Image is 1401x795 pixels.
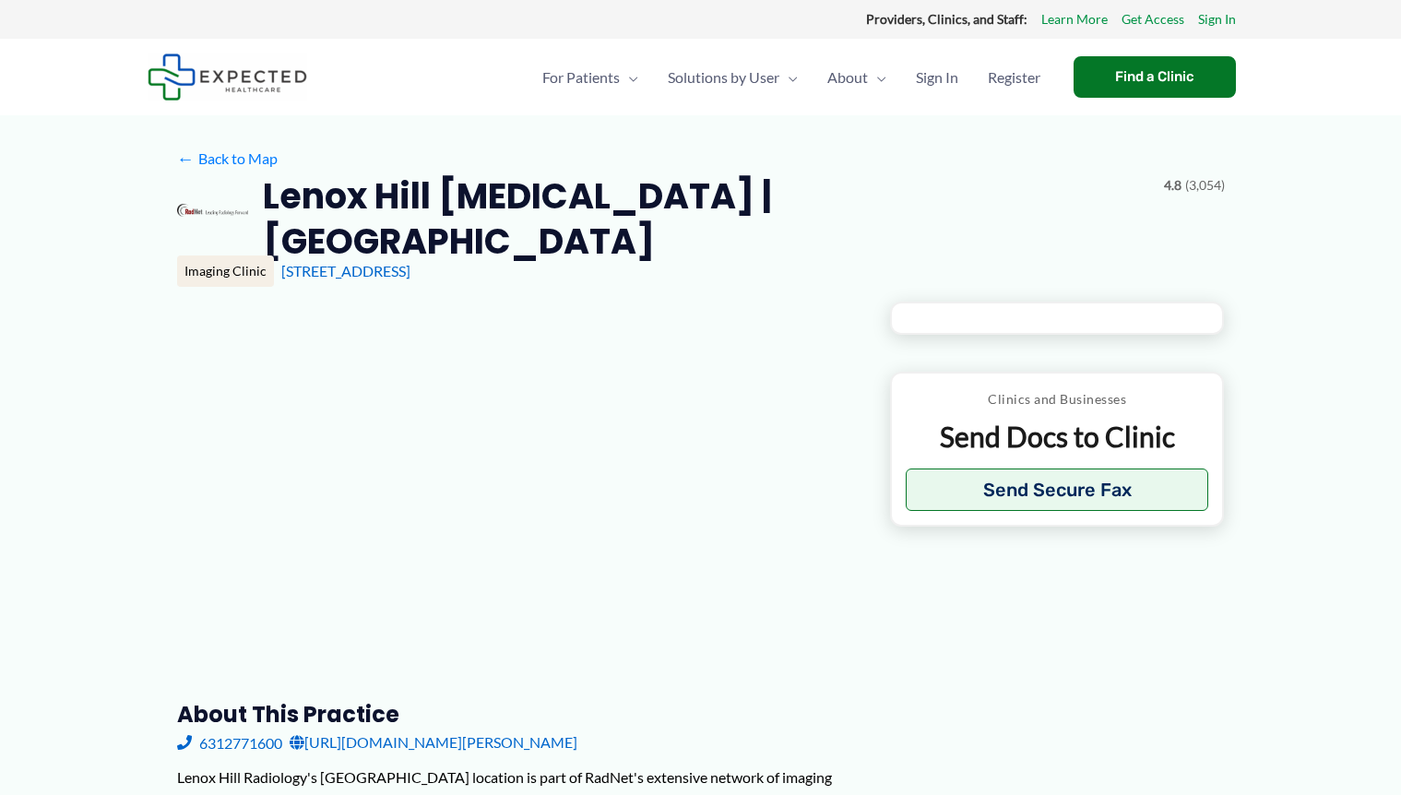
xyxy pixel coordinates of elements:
[1185,173,1225,197] span: (3,054)
[263,173,1148,265] h2: Lenox Hill [MEDICAL_DATA] | [GEOGRAPHIC_DATA]
[177,255,274,287] div: Imaging Clinic
[177,700,861,729] h3: About this practice
[901,45,973,110] a: Sign In
[906,469,1209,511] button: Send Secure Fax
[866,11,1027,27] strong: Providers, Clinics, and Staff:
[973,45,1055,110] a: Register
[177,149,195,167] span: ←
[916,45,958,110] span: Sign In
[177,145,278,172] a: ←Back to Map
[1164,173,1181,197] span: 4.8
[620,45,638,110] span: Menu Toggle
[528,45,653,110] a: For PatientsMenu Toggle
[1041,7,1108,31] a: Learn More
[281,262,410,279] a: [STREET_ADDRESS]
[542,45,620,110] span: For Patients
[906,387,1209,411] p: Clinics and Businesses
[528,45,1055,110] nav: Primary Site Navigation
[827,45,868,110] span: About
[988,45,1040,110] span: Register
[1074,56,1236,98] a: Find a Clinic
[290,729,577,756] a: [URL][DOMAIN_NAME][PERSON_NAME]
[1122,7,1184,31] a: Get Access
[779,45,798,110] span: Menu Toggle
[906,419,1209,455] p: Send Docs to Clinic
[668,45,779,110] span: Solutions by User
[813,45,901,110] a: AboutMenu Toggle
[1198,7,1236,31] a: Sign In
[653,45,813,110] a: Solutions by UserMenu Toggle
[177,729,282,756] a: 6312771600
[868,45,886,110] span: Menu Toggle
[148,53,307,101] img: Expected Healthcare Logo - side, dark font, small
